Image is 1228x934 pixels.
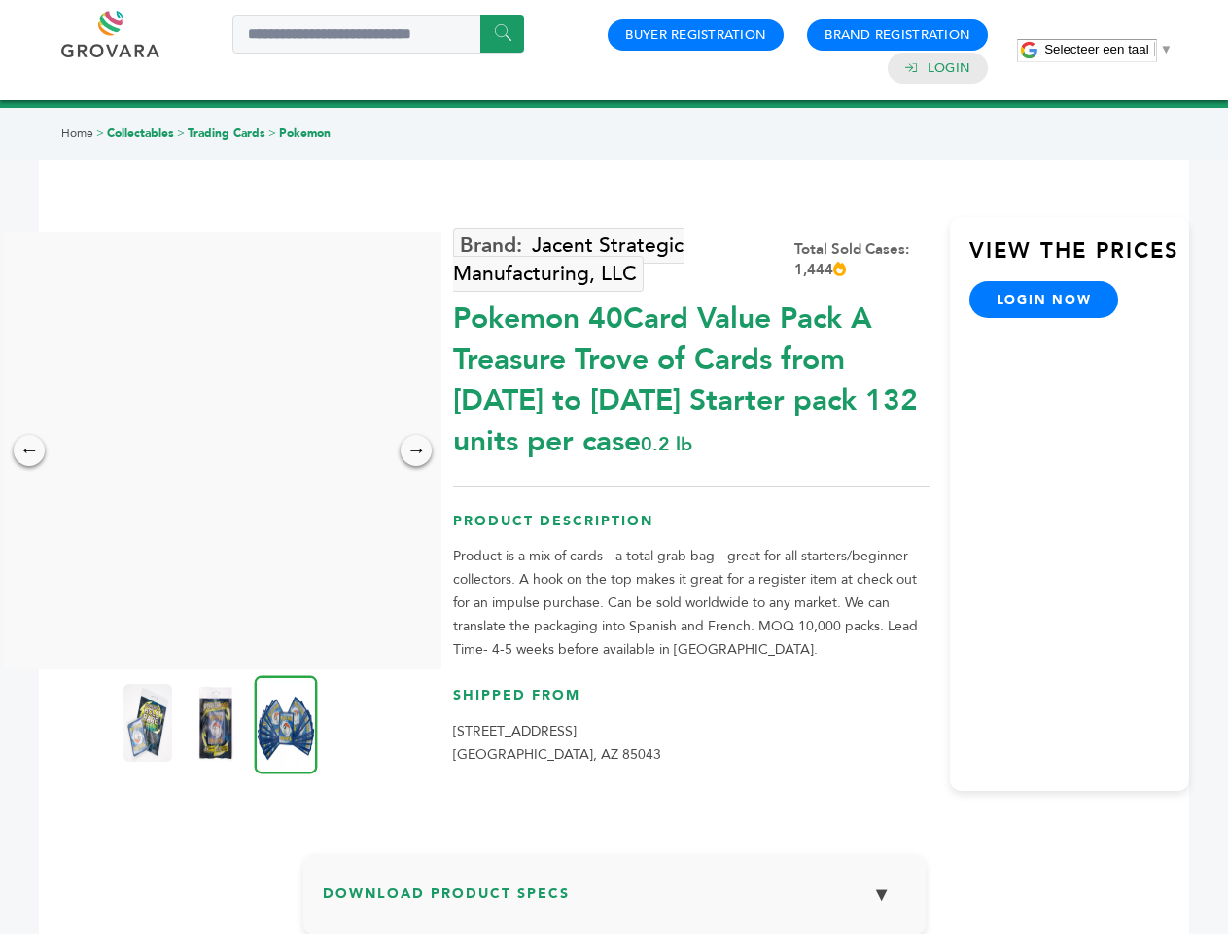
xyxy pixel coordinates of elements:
[1160,42,1173,56] span: ▼
[928,59,970,77] a: Login
[1044,42,1173,56] a: Selecteer een taal​
[641,431,692,457] span: 0.2 lb
[453,228,684,292] a: Jacent Strategic Manufacturing, LLC
[268,126,276,141] span: >
[794,239,930,280] div: Total Sold Cases: 1,444
[453,545,930,662] p: Product is a mix of cards - a total grab bag - great for all starters/beginner collectors. A hook...
[453,289,930,462] div: Pokemon 40Card Value Pack A Treasure Trove of Cards from [DATE] to [DATE] Starter pack 132 units ...
[232,15,524,54] input: Search a product or brand...
[255,675,318,773] img: Pokemon 40-Card Value Pack – A Treasure Trove of Cards from 1996 to 2024 - Starter pack! 132 unit...
[453,512,930,546] h3: Product Description
[14,435,45,466] div: ←
[323,874,906,930] h3: Download Product Specs
[625,26,766,44] a: Buyer Registration
[96,126,104,141] span: >
[107,126,174,141] a: Collectables
[279,126,331,141] a: Pokemon
[177,126,185,141] span: >
[1154,42,1155,56] span: ​
[453,686,930,720] h3: Shipped From
[61,126,93,141] a: Home
[825,26,970,44] a: Brand Registration
[1044,42,1148,56] span: Selecteer een taal
[192,684,240,762] img: Pokemon 40-Card Value Pack – A Treasure Trove of Cards from 1996 to 2024 - Starter pack! 132 unit...
[969,281,1119,318] a: login now
[969,236,1189,281] h3: View the Prices
[858,874,906,916] button: ▼
[401,435,432,466] div: →
[123,684,172,762] img: Pokemon 40-Card Value Pack – A Treasure Trove of Cards from 1996 to 2024 - Starter pack! 132 unit...
[453,720,930,767] p: [STREET_ADDRESS] [GEOGRAPHIC_DATA], AZ 85043
[188,126,265,141] a: Trading Cards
